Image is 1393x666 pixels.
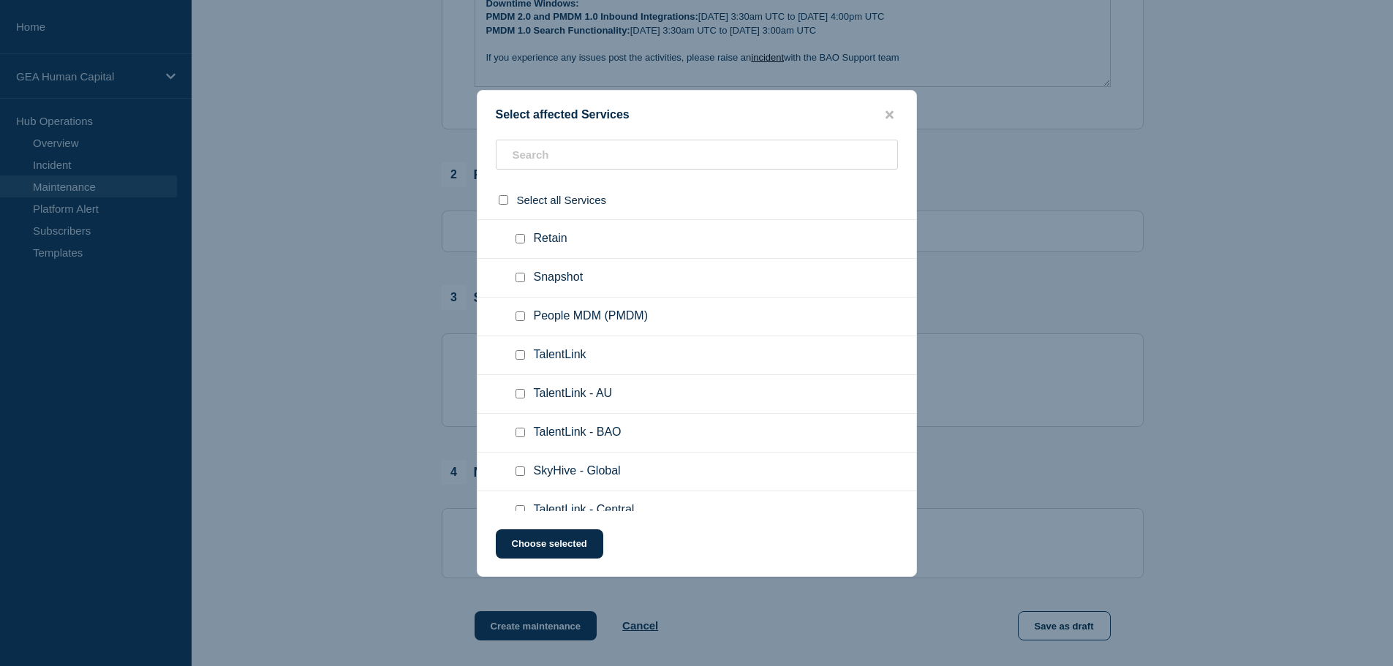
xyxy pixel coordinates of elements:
[534,270,584,285] span: Snapshot
[534,464,621,479] span: SkyHive - Global
[534,348,586,363] span: TalentLink
[517,194,607,206] span: Select all Services
[477,108,916,122] div: Select affected Services
[516,273,525,282] input: Snapshot checkbox
[516,234,525,243] input: Retain checkbox
[516,350,525,360] input: TalentLink checkbox
[534,503,635,518] span: TalentLink - Central
[496,140,898,170] input: Search
[534,309,648,324] span: People MDM (PMDM)
[881,108,898,122] button: close button
[534,232,567,246] span: Retain
[534,425,622,440] span: TalentLink - BAO
[516,389,525,398] input: TalentLink - AU checkbox
[516,311,525,321] input: People MDM (PMDM) checkbox
[499,195,508,205] input: select all checkbox
[516,505,525,515] input: TalentLink - Central checkbox
[516,466,525,476] input: SkyHive - Global checkbox
[516,428,525,437] input: TalentLink - BAO checkbox
[496,529,603,559] button: Choose selected
[534,387,613,401] span: TalentLink - AU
